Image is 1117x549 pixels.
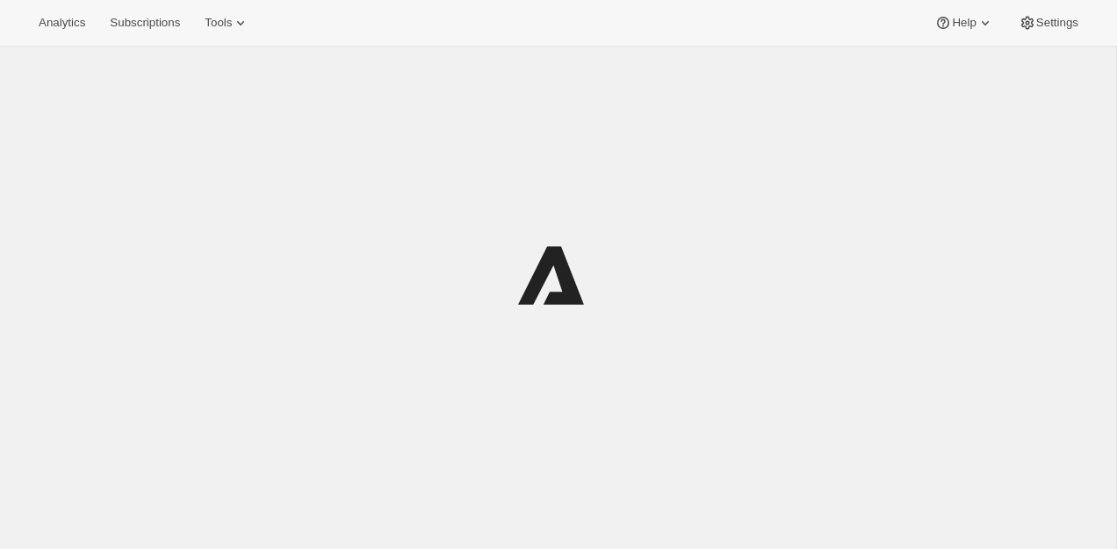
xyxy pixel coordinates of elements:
span: Help [952,16,976,30]
button: Settings [1008,11,1089,35]
span: Settings [1036,16,1078,30]
span: Tools [205,16,232,30]
button: Subscriptions [99,11,191,35]
button: Help [924,11,1004,35]
button: Analytics [28,11,96,35]
button: Tools [194,11,260,35]
span: Analytics [39,16,85,30]
span: Subscriptions [110,16,180,30]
